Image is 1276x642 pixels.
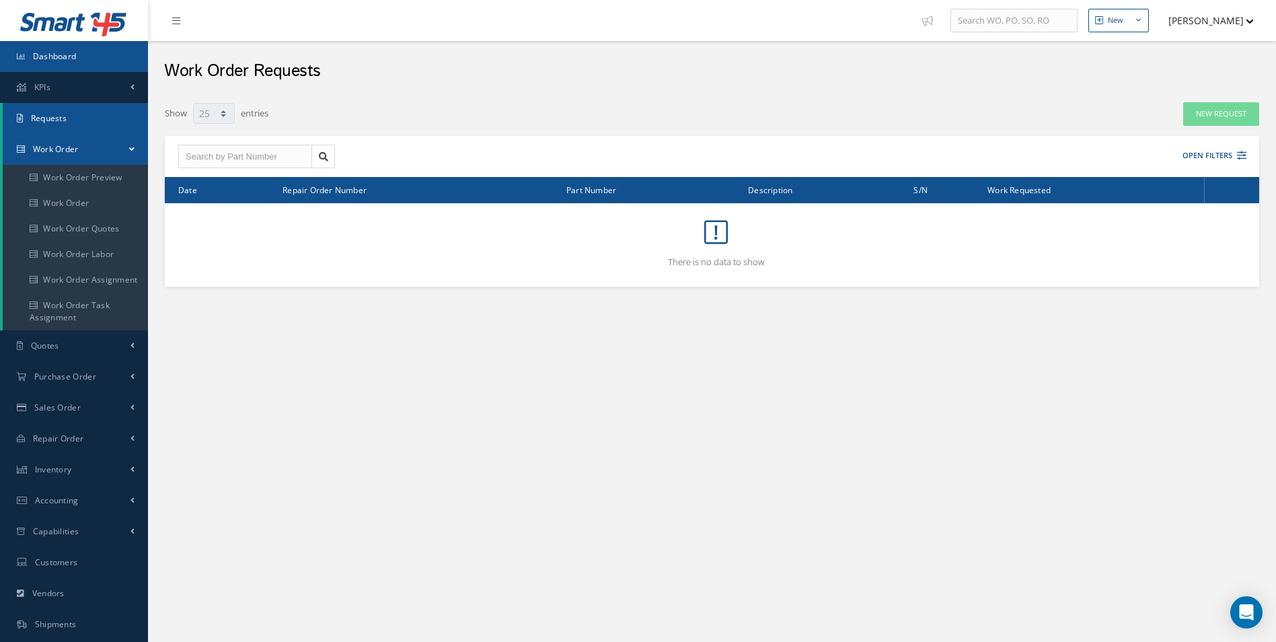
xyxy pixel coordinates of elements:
[35,464,72,475] span: Inventory
[35,495,79,506] span: Accounting
[566,183,616,196] span: Part Number
[34,371,96,382] span: Purchase Order
[1156,7,1254,34] button: [PERSON_NAME]
[34,402,81,413] span: Sales Order
[748,183,792,196] span: Description
[3,190,148,216] a: Work Order
[3,165,148,190] a: Work Order Preview
[33,50,77,62] span: Dashboard
[1170,145,1246,167] button: Open Filters
[241,102,268,120] label: entries
[33,143,79,155] span: Work Order
[31,340,59,351] span: Quotes
[3,134,148,165] a: Work Order
[1088,9,1149,32] button: New
[3,242,148,267] a: Work Order Labor
[1230,596,1263,629] div: Open Intercom Messenger
[178,183,197,196] span: Date
[283,183,367,196] span: Repair Order Number
[1183,102,1259,126] a: New Request
[32,587,65,599] span: Vendors
[178,145,312,169] input: Search by Part Number
[987,183,1051,196] span: Work Requested
[913,183,928,196] span: S/N
[31,112,67,124] span: Requests
[1108,15,1123,26] div: New
[35,557,78,568] span: Customers
[178,211,1254,269] div: There is no data to show
[3,103,148,134] a: Requests
[35,618,77,630] span: Shipments
[165,102,187,120] label: Show
[164,61,321,81] h2: Work Order Requests
[950,9,1078,33] input: Search WO, PO, SO, RO
[33,526,79,537] span: Capabilities
[3,216,148,242] a: Work Order Quotes
[34,81,50,93] span: KPIs
[33,433,84,444] span: Repair Order
[3,267,148,293] a: Work Order Assignment
[3,293,148,330] a: Work Order Task Assignment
